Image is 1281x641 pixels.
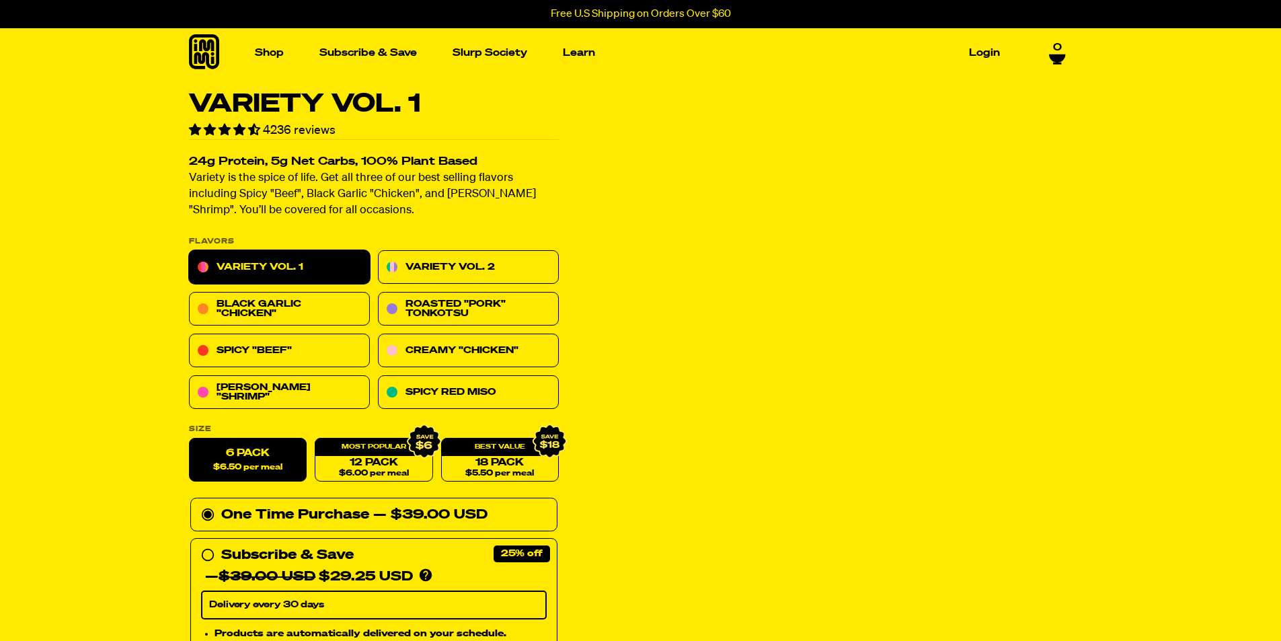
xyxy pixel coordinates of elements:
del: $39.00 USD [219,570,315,584]
a: Creamy "Chicken" [378,334,559,368]
div: One Time Purchase [201,504,547,526]
a: Login [964,42,1005,63]
a: Shop [249,42,289,63]
span: $6.00 per meal [338,469,408,478]
a: Roasted "Pork" Tonkotsu [378,293,559,326]
a: Learn [557,42,600,63]
p: Variety is the spice of life. Get all three of our best selling flavors including Spicy "Beef", B... [189,171,559,219]
a: Spicy Red Miso [378,376,559,410]
span: 4.55 stars [189,124,263,137]
span: $5.50 per meal [465,469,534,478]
span: $6.50 per meal [213,463,282,472]
a: 0 [1049,42,1066,65]
p: Flavors [189,238,559,246]
label: Size [189,426,559,433]
a: 12 Pack$6.00 per meal [315,439,432,482]
h1: Variety Vol. 1 [189,91,559,117]
a: [PERSON_NAME] "Shrimp" [189,376,370,410]
label: 6 Pack [189,439,307,482]
a: Black Garlic "Chicken" [189,293,370,326]
a: Spicy "Beef" [189,334,370,368]
nav: Main navigation [249,28,1005,77]
p: Free U.S Shipping on Orders Over $60 [551,8,731,20]
span: 4236 reviews [263,124,336,137]
a: Variety Vol. 2 [378,251,559,285]
div: — $29.25 USD [205,566,413,588]
a: 18 Pack$5.50 per meal [440,439,558,482]
a: Slurp Society [447,42,533,63]
span: 0 [1053,42,1062,54]
select: Subscribe & Save —$39.00 USD$29.25 USD Products are automatically delivered on your schedule. No ... [201,591,547,619]
h2: 24g Protein, 5g Net Carbs, 100% Plant Based [189,157,559,168]
li: Products are automatically delivered on your schedule. [215,626,547,641]
div: — $39.00 USD [373,504,488,526]
a: Variety Vol. 1 [189,251,370,285]
a: Subscribe & Save [314,42,422,63]
div: Subscribe & Save [221,545,354,566]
